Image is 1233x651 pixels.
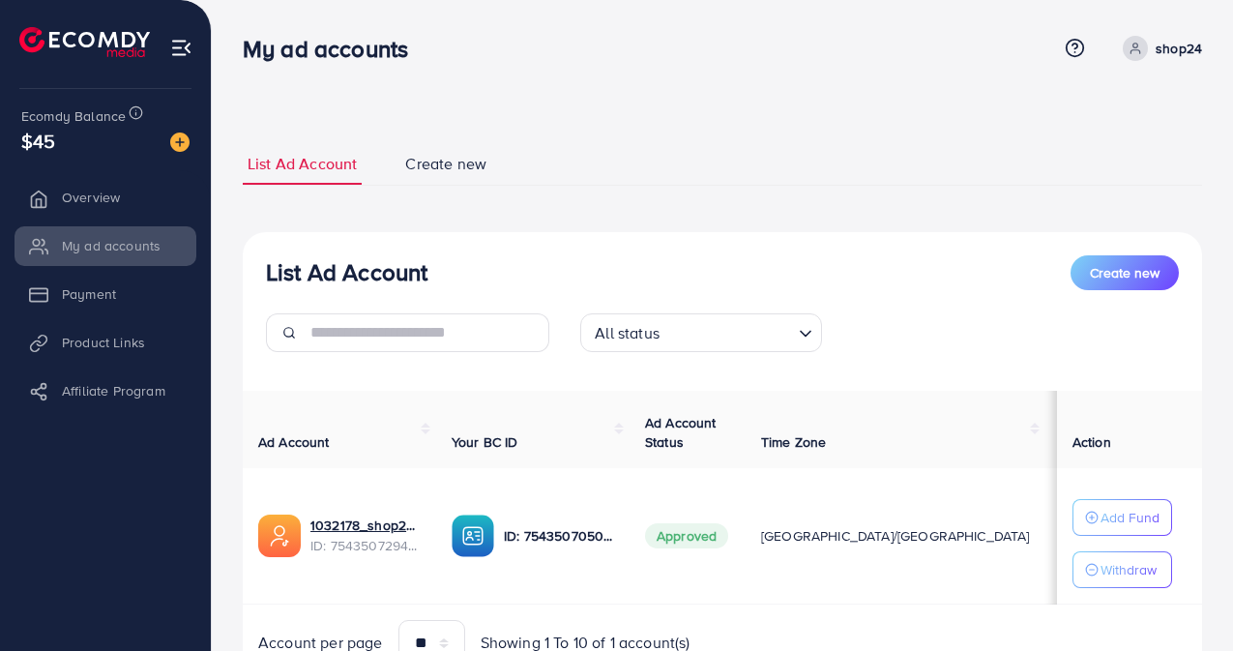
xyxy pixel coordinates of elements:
span: Time Zone [761,432,826,452]
p: shop24 [1156,37,1202,60]
img: ic-ba-acc.ded83a64.svg [452,515,494,557]
span: Ecomdy Balance [21,106,126,126]
a: 1032178_shop24now_1756359704652 [310,516,421,535]
span: $45 [21,127,55,155]
span: ID: 7543507294777589776 [310,536,421,555]
p: ID: 7543507050098327553 [504,524,614,547]
button: Add Fund [1072,499,1172,536]
button: Create new [1071,255,1179,290]
span: [GEOGRAPHIC_DATA]/[GEOGRAPHIC_DATA] [761,526,1030,546]
h3: List Ad Account [266,258,427,286]
span: All status [591,319,663,347]
span: Ad Account Status [645,413,717,452]
a: shop24 [1115,36,1202,61]
p: Withdraw [1101,558,1157,581]
button: Withdraw [1072,551,1172,588]
div: <span class='underline'>1032178_shop24now_1756359704652</span></br>7543507294777589776 [310,516,421,555]
span: Approved [645,523,728,548]
span: Action [1072,432,1111,452]
img: image [170,133,190,152]
span: List Ad Account [248,153,357,175]
span: Create new [405,153,486,175]
h3: My ad accounts [243,35,424,63]
div: Search for option [580,313,822,352]
span: Ad Account [258,432,330,452]
input: Search for option [665,315,791,347]
span: Create new [1090,263,1160,282]
img: ic-ads-acc.e4c84228.svg [258,515,301,557]
p: Add Fund [1101,506,1160,529]
img: logo [19,27,150,57]
img: menu [170,37,192,59]
span: Your BC ID [452,432,518,452]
